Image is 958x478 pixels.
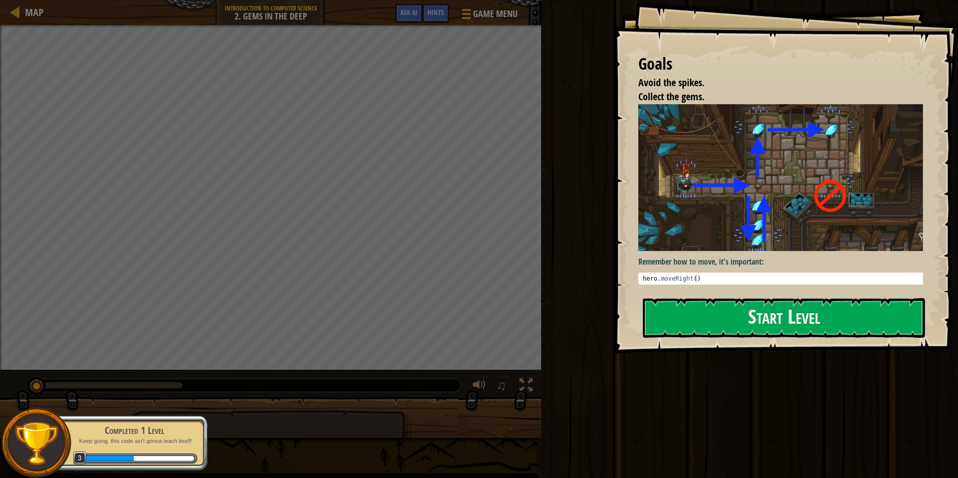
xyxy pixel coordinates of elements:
span: 3 [73,451,87,465]
p: Keep going, this code ain't gonna teach itself! [71,437,197,445]
span: Game Menu [473,8,518,21]
span: Collect the gems. [638,90,704,103]
span: Avoid the spikes. [638,76,704,89]
button: Adjust volume [469,376,490,397]
img: trophy.png [14,420,59,466]
button: Ask AI [395,4,422,23]
div: Goals [638,53,923,76]
span: Hints [427,8,444,17]
li: Collect the gems. [626,90,920,104]
button: ♫ [495,376,512,397]
button: Start Level [643,298,925,338]
span: Map [25,6,44,19]
div: Completed 1 Level [71,423,197,437]
p: Remember how to move, it's important: [638,256,930,268]
button: Toggle fullscreen [516,376,536,397]
a: Map [20,6,44,19]
img: Gems in the deep [638,104,930,251]
li: Avoid the spikes. [626,76,920,90]
button: Game Menu [454,4,524,28]
span: ♫ [497,378,507,393]
span: Ask AI [400,8,417,17]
